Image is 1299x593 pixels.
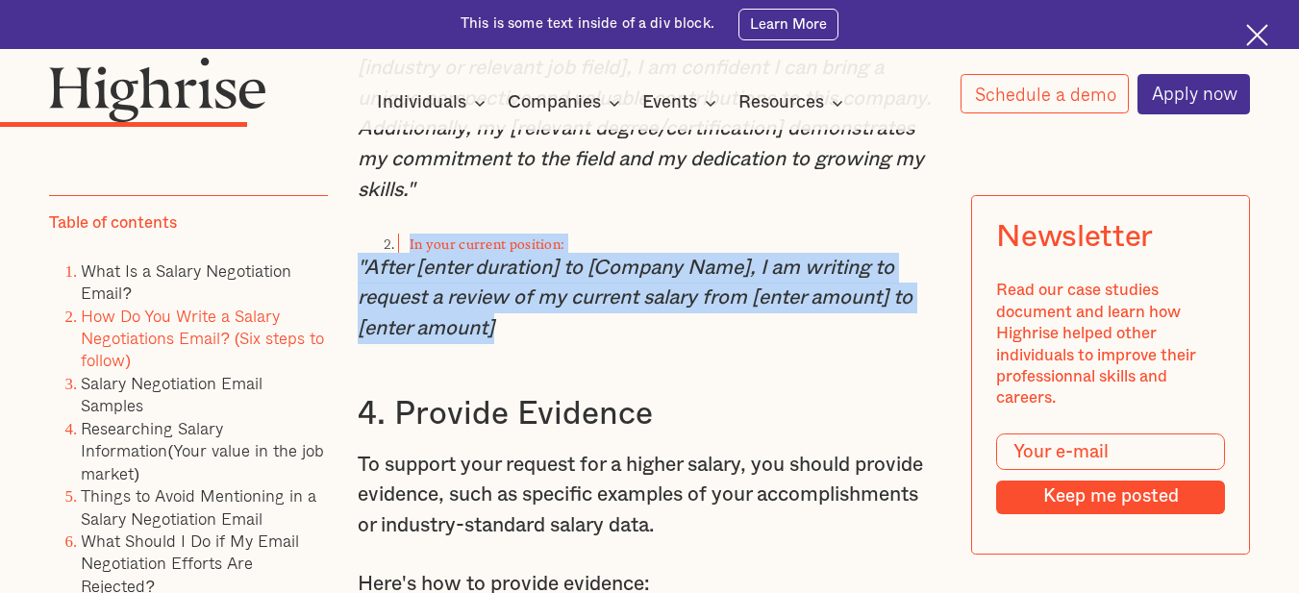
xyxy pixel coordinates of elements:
div: Companies [508,91,601,114]
a: Salary Negotiation Email Samples [81,370,262,418]
a: Learn More [738,9,838,40]
div: Table of contents [49,212,177,234]
a: Researching Salary Information(Your value in the job market) [81,415,324,486]
a: What Is a Salary Negotiation Email? [81,257,291,305]
div: Companies [508,91,626,114]
div: This is some text inside of a div block. [461,14,714,34]
div: Resources [738,91,824,114]
a: Apply now [1137,74,1251,114]
em: "After [enter duration] to [Company Name], I am writing to request a review of my current salary ... [358,258,912,338]
div: Resources [738,91,849,114]
img: Cross icon [1246,24,1268,46]
input: Keep me posted [996,481,1225,514]
a: Schedule a demo [961,74,1130,113]
a: Things to Avoid Mentioning in a Salary Negotiation Email [81,482,316,531]
div: Individuals [377,91,491,114]
div: Newsletter [996,220,1153,256]
form: Modal Form [996,433,1225,514]
input: Your e-mail [996,433,1225,470]
div: Events [642,91,722,114]
div: Events [642,91,697,114]
a: How Do You Write a Salary Negotiations Email? (Six steps to follow) [81,302,324,373]
strong: In your current position: [410,237,565,245]
h3: 4. Provide Evidence [358,394,941,434]
img: Highrise logo [49,57,266,122]
div: Individuals [377,91,466,114]
p: To support your request for a higher salary, you should provide evidence, such as specific exampl... [358,450,941,541]
div: Read our case studies document and learn how Highrise helped other individuals to improve their p... [996,280,1225,409]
